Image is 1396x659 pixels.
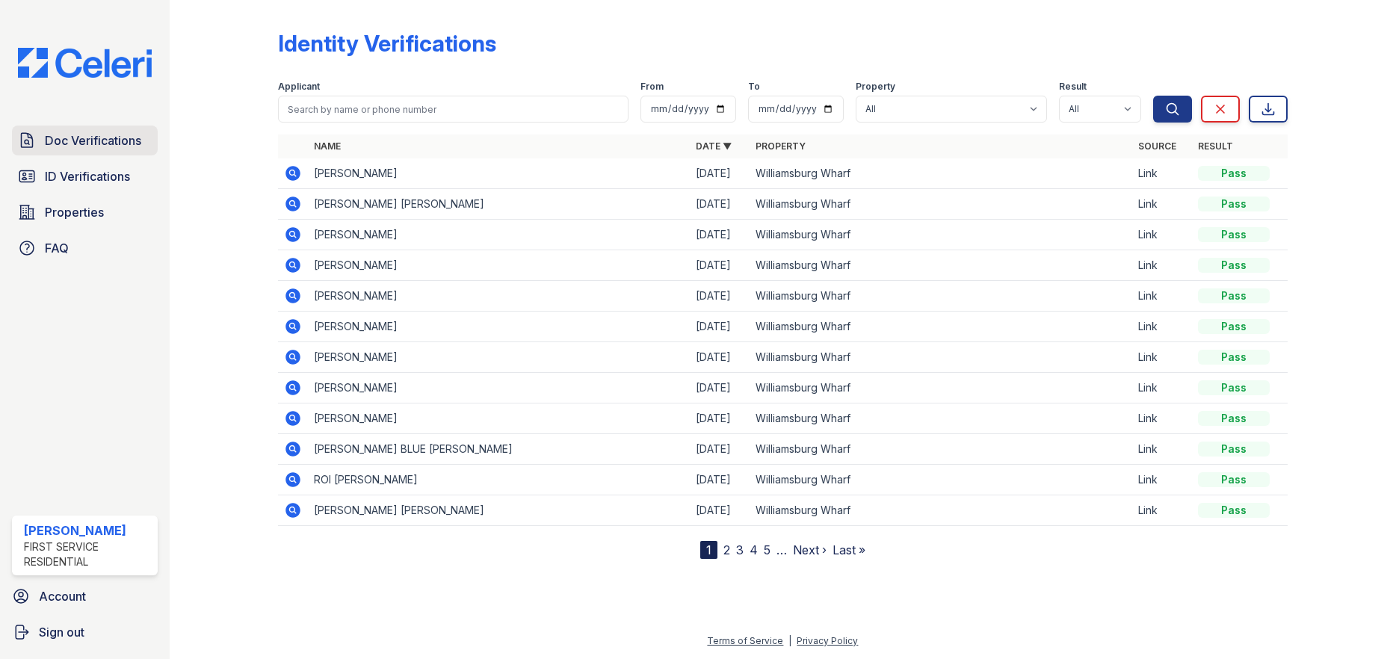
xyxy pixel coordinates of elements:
[750,220,1132,250] td: Williamsburg Wharf
[308,342,691,373] td: [PERSON_NAME]
[1198,227,1270,242] div: Pass
[797,635,858,646] a: Privacy Policy
[723,542,730,557] a: 2
[690,189,750,220] td: [DATE]
[308,158,691,189] td: [PERSON_NAME]
[39,587,86,605] span: Account
[707,635,783,646] a: Terms of Service
[1198,140,1233,152] a: Result
[1132,342,1192,373] td: Link
[308,312,691,342] td: [PERSON_NAME]
[39,623,84,641] span: Sign out
[640,81,664,93] label: From
[1132,403,1192,434] td: Link
[308,434,691,465] td: [PERSON_NAME] BLUE [PERSON_NAME]
[6,617,164,647] a: Sign out
[308,250,691,281] td: [PERSON_NAME]
[690,495,750,526] td: [DATE]
[750,403,1132,434] td: Williamsburg Wharf
[700,541,717,559] div: 1
[12,126,158,155] a: Doc Verifications
[308,189,691,220] td: [PERSON_NAME] [PERSON_NAME]
[750,158,1132,189] td: Williamsburg Wharf
[45,239,69,257] span: FAQ
[764,542,770,557] a: 5
[1132,158,1192,189] td: Link
[788,635,791,646] div: |
[24,539,152,569] div: First Service Residential
[1132,281,1192,312] td: Link
[856,81,895,93] label: Property
[308,220,691,250] td: [PERSON_NAME]
[690,220,750,250] td: [DATE]
[833,542,865,557] a: Last »
[45,132,141,149] span: Doc Verifications
[308,495,691,526] td: [PERSON_NAME] [PERSON_NAME]
[750,465,1132,495] td: Williamsburg Wharf
[308,403,691,434] td: [PERSON_NAME]
[45,203,104,221] span: Properties
[750,250,1132,281] td: Williamsburg Wharf
[690,312,750,342] td: [DATE]
[690,465,750,495] td: [DATE]
[690,281,750,312] td: [DATE]
[6,581,164,611] a: Account
[750,281,1132,312] td: Williamsburg Wharf
[756,140,806,152] a: Property
[45,167,130,185] span: ID Verifications
[736,542,744,557] a: 3
[1132,495,1192,526] td: Link
[750,373,1132,403] td: Williamsburg Wharf
[314,140,341,152] a: Name
[1138,140,1176,152] a: Source
[750,542,758,557] a: 4
[1132,189,1192,220] td: Link
[278,81,320,93] label: Applicant
[1132,312,1192,342] td: Link
[6,48,164,78] img: CE_Logo_Blue-a8612792a0a2168367f1c8372b55b34899dd931a85d93a1a3d3e32e68fde9ad4.png
[1198,411,1270,426] div: Pass
[696,140,732,152] a: Date ▼
[750,342,1132,373] td: Williamsburg Wharf
[750,495,1132,526] td: Williamsburg Wharf
[1198,472,1270,487] div: Pass
[278,30,496,57] div: Identity Verifications
[690,403,750,434] td: [DATE]
[1132,250,1192,281] td: Link
[690,250,750,281] td: [DATE]
[690,373,750,403] td: [DATE]
[748,81,760,93] label: To
[750,434,1132,465] td: Williamsburg Wharf
[1198,197,1270,211] div: Pass
[1198,319,1270,334] div: Pass
[1132,465,1192,495] td: Link
[1198,380,1270,395] div: Pass
[1198,166,1270,181] div: Pass
[1132,373,1192,403] td: Link
[308,373,691,403] td: [PERSON_NAME]
[776,541,787,559] span: …
[308,465,691,495] td: ROI [PERSON_NAME]
[1132,220,1192,250] td: Link
[750,312,1132,342] td: Williamsburg Wharf
[1198,288,1270,303] div: Pass
[308,281,691,312] td: [PERSON_NAME]
[793,542,827,557] a: Next ›
[690,342,750,373] td: [DATE]
[1198,442,1270,457] div: Pass
[1132,434,1192,465] td: Link
[1059,81,1087,93] label: Result
[690,158,750,189] td: [DATE]
[12,233,158,263] a: FAQ
[1198,503,1270,518] div: Pass
[12,197,158,227] a: Properties
[690,434,750,465] td: [DATE]
[12,161,158,191] a: ID Verifications
[24,522,152,539] div: [PERSON_NAME]
[1198,258,1270,273] div: Pass
[1198,350,1270,365] div: Pass
[278,96,629,123] input: Search by name or phone number
[750,189,1132,220] td: Williamsburg Wharf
